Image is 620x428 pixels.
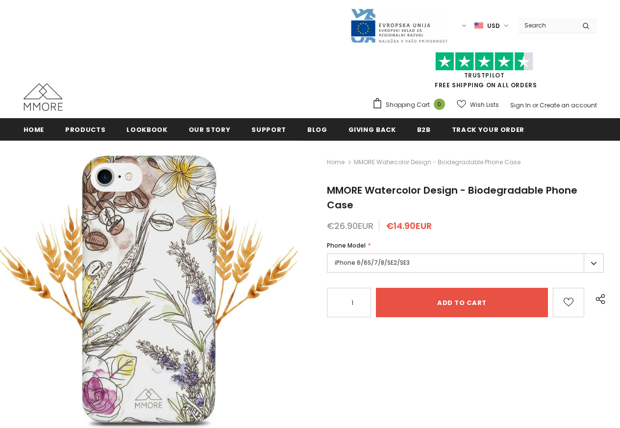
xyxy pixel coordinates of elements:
[348,118,396,140] a: Giving back
[532,101,538,109] span: or
[540,101,597,109] a: Create an account
[386,220,432,232] span: €14.90EUR
[452,118,524,140] a: Track your order
[348,125,396,134] span: Giving back
[372,56,597,89] span: FREE SHIPPING ON ALL ORDERS
[24,118,45,140] a: Home
[307,125,327,134] span: Blog
[327,241,366,250] span: Phone Model
[350,21,448,29] a: Javni Razpis
[327,253,604,273] label: iPhone 6/6S/7/8/SE2/SE3
[386,100,430,110] span: Shopping Cart
[464,71,505,79] a: Trustpilot
[452,125,524,134] span: Track your order
[327,183,577,212] span: MMORE Watercolor Design - Biodegradable Phone Case
[126,125,167,134] span: Lookbook
[65,125,105,134] span: Products
[487,21,500,31] span: USD
[350,8,448,44] img: Javni Razpis
[510,101,531,109] a: Sign In
[189,125,231,134] span: Our Story
[372,98,450,112] a: Shopping Cart 0
[307,118,327,140] a: Blog
[65,118,105,140] a: Products
[470,100,499,110] span: Wish Lists
[435,52,533,71] img: Trust Pilot Stars
[251,125,286,134] span: support
[417,118,431,140] a: B2B
[327,220,373,232] span: €26.90EUR
[519,18,575,32] input: Search Site
[376,288,548,317] input: Add to cart
[189,118,231,140] a: Our Story
[251,118,286,140] a: support
[417,125,431,134] span: B2B
[126,118,167,140] a: Lookbook
[24,83,63,111] img: MMORE Cases
[24,125,45,134] span: Home
[457,96,499,113] a: Wish Lists
[354,156,521,168] span: MMORE Watercolor Design - Biodegradable Phone Case
[474,22,483,30] img: USD
[434,99,445,110] span: 0
[327,156,345,168] a: Home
